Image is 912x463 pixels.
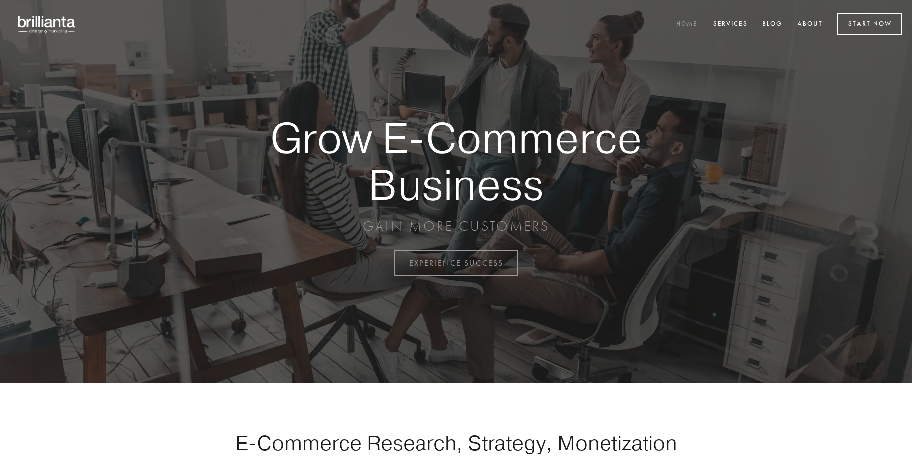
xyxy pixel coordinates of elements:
img: brillianta - research, strategy, marketing [10,10,84,38]
a: About [791,16,829,33]
h1: E-Commerce Research, Strategy, Monetization [204,430,708,455]
a: Services [707,16,754,33]
a: Start Now [837,13,902,35]
a: Blog [756,16,789,33]
a: EXPERIENCE SUCCESS [394,250,518,276]
p: GAIN MORE CUSTOMERS [236,217,676,235]
a: Home [670,16,704,33]
strong: Grow E-Commerce Business [236,114,676,208]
